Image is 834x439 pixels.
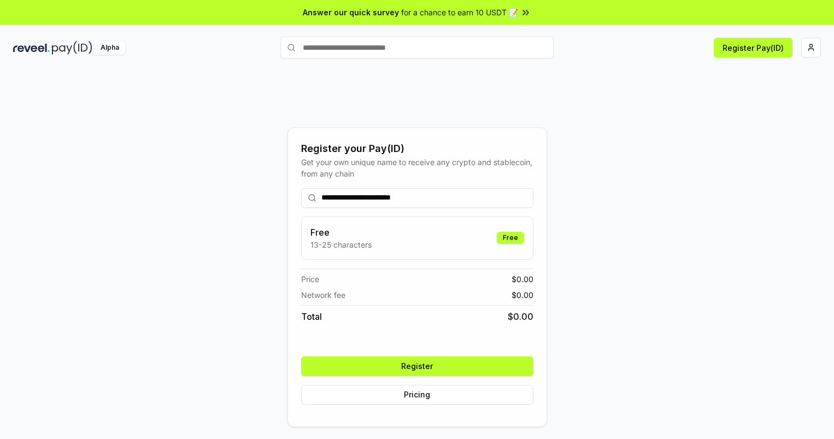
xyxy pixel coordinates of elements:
[303,7,399,18] span: Answer our quick survey
[508,310,533,323] span: $ 0.00
[95,41,125,55] div: Alpha
[401,7,518,18] span: for a chance to earn 10 USDT 📝
[512,273,533,285] span: $ 0.00
[310,226,372,239] h3: Free
[301,356,533,376] button: Register
[714,38,792,57] button: Register Pay(ID)
[52,41,92,55] img: pay_id
[301,385,533,405] button: Pricing
[301,310,322,323] span: Total
[301,156,533,179] div: Get your own unique name to receive any crypto and stablecoin, from any chain
[497,232,524,244] div: Free
[512,289,533,301] span: $ 0.00
[301,141,533,156] div: Register your Pay(ID)
[13,41,50,55] img: reveel_dark
[301,273,319,285] span: Price
[301,289,345,301] span: Network fee
[310,239,372,250] p: 13-25 characters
